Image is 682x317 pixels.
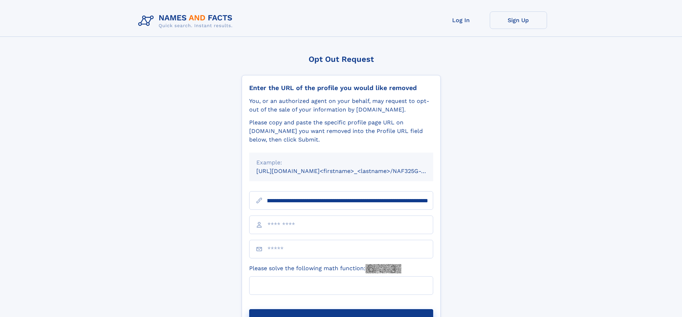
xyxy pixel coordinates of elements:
[249,97,433,114] div: You, or an authorized agent on your behalf, may request to opt-out of the sale of your informatio...
[256,168,447,174] small: [URL][DOMAIN_NAME]<firstname>_<lastname>/NAF325G-xxxxxxxx
[249,264,401,273] label: Please solve the following math function:
[249,84,433,92] div: Enter the URL of the profile you would like removed
[432,11,490,29] a: Log In
[242,55,441,64] div: Opt Out Request
[135,11,238,31] img: Logo Names and Facts
[249,118,433,144] div: Please copy and paste the specific profile page URL on [DOMAIN_NAME] you want removed into the Pr...
[490,11,547,29] a: Sign Up
[256,158,426,167] div: Example:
